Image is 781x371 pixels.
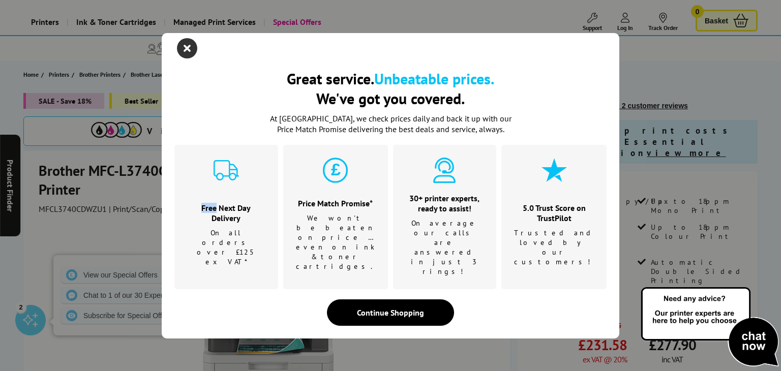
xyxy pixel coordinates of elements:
h2: Great service. We've got you covered. [174,69,607,108]
div: Continue Shopping [327,299,454,326]
p: On all orders over £125 ex VAT* [187,228,265,267]
b: Unbeatable prices. [374,69,494,88]
img: star-cyan.svg [542,158,567,183]
img: delivery-cyan.svg [214,158,239,183]
img: Open Live Chat window [639,286,781,369]
h3: Price Match Promise* [296,198,375,208]
h3: 30+ printer experts, ready to assist! [406,193,484,213]
h3: Free Next Day Delivery [187,203,265,223]
img: expert-cyan.svg [432,158,457,183]
p: On average our calls are answered in just 3 rings! [406,219,484,276]
img: price-promise-cyan.svg [323,158,348,183]
p: At [GEOGRAPHIC_DATA], we check prices daily and back it up with our Price Match Promise deliverin... [263,113,518,135]
p: Trusted and loved by our customers! [514,228,594,267]
h3: 5.0 Trust Score on TrustPilot [514,203,594,223]
p: We won't be beaten on price …even on ink & toner cartridges. [296,213,375,271]
button: close modal [179,41,195,56]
